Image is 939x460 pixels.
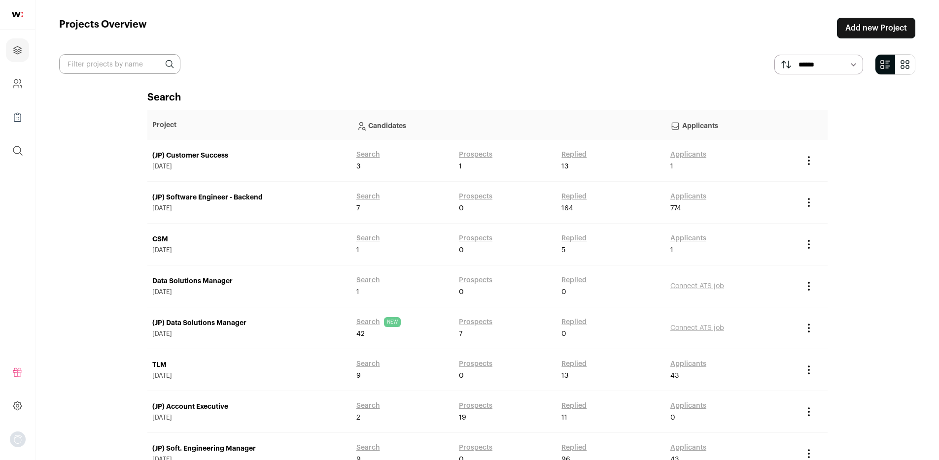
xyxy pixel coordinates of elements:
[459,371,464,381] span: 0
[803,280,815,292] button: Project Actions
[670,150,706,160] a: Applicants
[459,192,492,201] a: Prospects
[561,371,568,381] span: 13
[561,359,587,369] a: Replied
[152,234,347,244] a: CSM
[152,372,347,380] span: [DATE]
[356,275,380,285] a: Search
[561,329,566,339] span: 0
[459,275,492,285] a: Prospects
[356,245,359,255] span: 1
[356,115,661,135] p: Candidates
[803,238,815,250] button: Project Actions
[10,431,26,447] button: Open dropdown
[561,162,568,171] span: 13
[670,192,706,201] a: Applicants
[356,203,360,213] span: 7
[152,318,347,328] a: (JP) Data Solutions Manager
[59,54,180,74] input: Filter projects by name
[803,322,815,334] button: Project Actions
[152,414,347,422] span: [DATE]
[561,192,587,201] a: Replied
[670,371,679,381] span: 43
[356,317,380,327] a: Search
[670,162,673,171] span: 1
[561,287,566,297] span: 0
[59,18,147,38] h1: Projects Overview
[561,317,587,327] a: Replied
[459,287,464,297] span: 0
[803,448,815,460] button: Project Actions
[12,12,23,17] img: wellfound-shorthand-0d5821cbd27db2630d0214b213865d53afaa358527fdda9d0ea32b1df1b89c2c.svg
[803,197,815,208] button: Project Actions
[670,443,706,453] a: Applicants
[459,233,492,243] a: Prospects
[670,325,724,331] a: Connect ATS job
[10,431,26,447] img: nopic.png
[561,203,573,213] span: 164
[670,413,675,423] span: 0
[459,359,492,369] a: Prospects
[561,401,587,411] a: Replied
[356,371,361,381] span: 9
[152,402,347,412] a: (JP) Account Executive
[356,359,380,369] a: Search
[356,401,380,411] a: Search
[152,330,347,338] span: [DATE]
[152,151,347,161] a: (JP) Customer Success
[670,203,681,213] span: 774
[803,364,815,376] button: Project Actions
[6,72,29,96] a: Company and ATS Settings
[459,401,492,411] a: Prospects
[459,162,462,171] span: 1
[356,192,380,201] a: Search
[561,245,565,255] span: 5
[670,233,706,243] a: Applicants
[561,443,587,453] a: Replied
[147,91,828,104] h2: Search
[152,444,347,454] a: (JP) Soft. Engineering Manager
[152,193,347,202] a: (JP) Software Engineer - Backend
[561,275,587,285] a: Replied
[6,38,29,62] a: Projects
[384,317,401,327] span: NEW
[459,203,464,213] span: 0
[152,246,347,254] span: [DATE]
[803,406,815,418] button: Project Actions
[356,413,360,423] span: 2
[356,287,359,297] span: 1
[459,443,492,453] a: Prospects
[152,120,347,130] p: Project
[561,413,567,423] span: 11
[152,288,347,296] span: [DATE]
[6,105,29,129] a: Company Lists
[670,283,724,290] a: Connect ATS job
[459,150,492,160] a: Prospects
[459,329,462,339] span: 7
[356,150,380,160] a: Search
[670,401,706,411] a: Applicants
[459,245,464,255] span: 0
[670,245,673,255] span: 1
[803,155,815,166] button: Project Actions
[152,163,347,170] span: [DATE]
[670,359,706,369] a: Applicants
[356,443,380,453] a: Search
[356,329,365,339] span: 42
[459,317,492,327] a: Prospects
[152,204,347,212] span: [DATE]
[356,162,360,171] span: 3
[459,413,466,423] span: 19
[356,233,380,243] a: Search
[670,115,793,135] p: Applicants
[561,233,587,243] a: Replied
[561,150,587,160] a: Replied
[152,360,347,370] a: TLM
[152,276,347,286] a: Data Solutions Manager
[837,18,915,38] a: Add new Project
